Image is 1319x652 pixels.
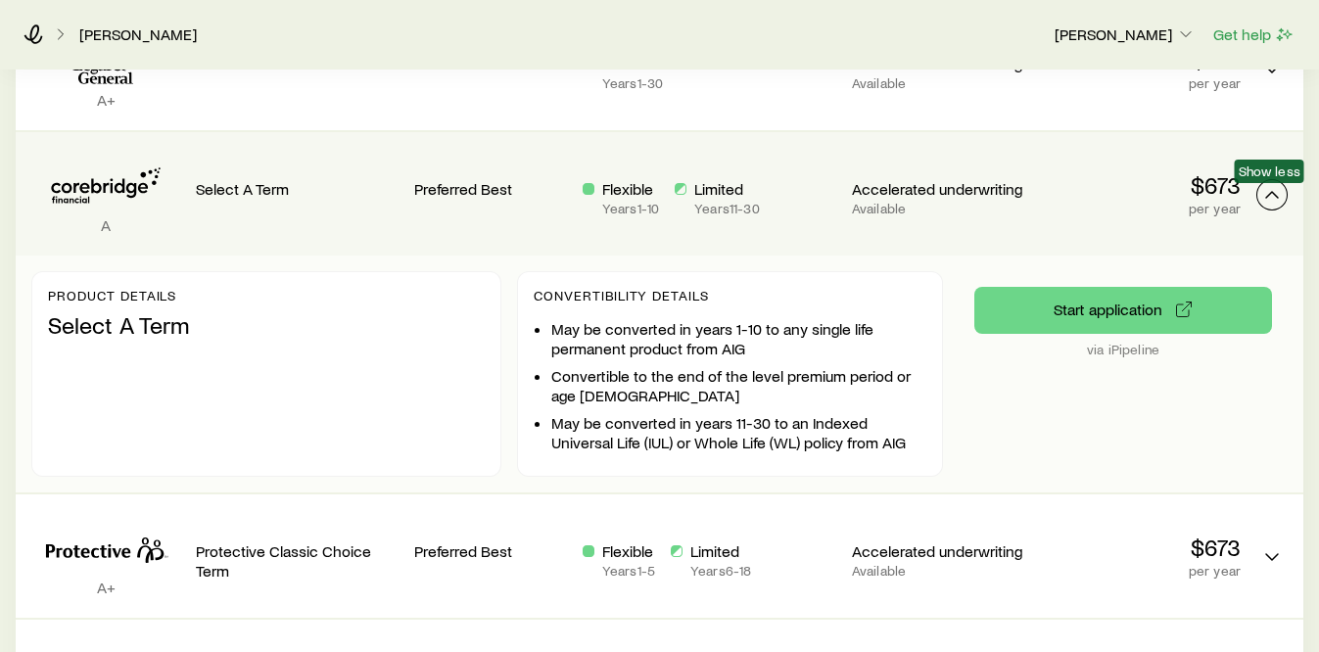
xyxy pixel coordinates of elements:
[974,287,1272,334] button: via iPipeline
[1038,171,1241,199] p: $673
[31,215,180,235] p: A
[602,541,655,561] p: Flexible
[852,75,1022,91] p: Available
[196,179,399,199] p: Select A Term
[1038,201,1241,216] p: per year
[602,563,655,579] p: Years 1 - 5
[1239,163,1300,179] span: Show less
[602,75,663,91] p: Years 1 - 30
[1038,534,1241,561] p: $673
[48,311,485,339] p: Select A Term
[602,201,659,216] p: Years 1 - 10
[414,541,566,561] p: Preferred Best
[534,288,926,303] p: Convertibility Details
[414,179,566,199] p: Preferred Best
[196,541,399,581] p: Protective Classic Choice Term
[852,563,1022,579] p: Available
[1055,24,1196,44] p: [PERSON_NAME]
[852,541,1022,561] p: Accelerated underwriting
[551,413,926,452] li: May be converted in years 11-30 to an Indexed Universal Life (IUL) or Whole Life (WL) policy from...
[690,541,751,561] p: Limited
[602,179,659,199] p: Flexible
[551,366,926,405] li: Convertible to the end of the level premium period or age [DEMOGRAPHIC_DATA]
[694,201,760,216] p: Years 11 - 30
[1212,23,1295,46] button: Get help
[78,25,198,44] a: [PERSON_NAME]
[852,179,1022,199] p: Accelerated underwriting
[690,563,751,579] p: Years 6 - 18
[1038,75,1241,91] p: per year
[31,578,180,597] p: A+
[974,342,1272,357] p: via iPipeline
[694,179,760,199] p: Limited
[852,201,1022,216] p: Available
[551,319,926,358] li: May be converted in years 1-10 to any single life permanent product from AIG
[1038,563,1241,579] p: per year
[31,90,180,110] p: A+
[1054,23,1197,47] button: [PERSON_NAME]
[48,288,485,303] p: Product details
